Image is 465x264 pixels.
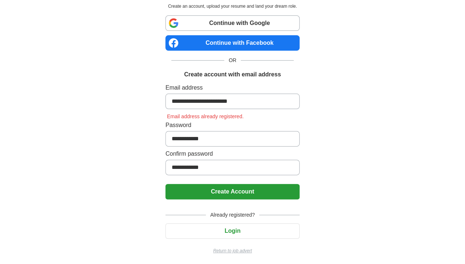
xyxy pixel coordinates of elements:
label: Password [165,121,300,130]
a: Login [165,228,300,234]
h1: Create account with email address [184,70,281,79]
span: OR [224,57,241,64]
a: Return to job advert [165,247,300,254]
button: Login [165,223,300,239]
label: Email address [165,83,300,92]
a: Continue with Google [165,15,300,31]
label: Confirm password [165,149,300,158]
a: Continue with Facebook [165,35,300,51]
p: Create an account, upload your resume and land your dream role. [167,3,298,10]
button: Create Account [165,184,300,199]
span: Email address already registered. [165,113,245,119]
span: Already registered? [206,211,259,219]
